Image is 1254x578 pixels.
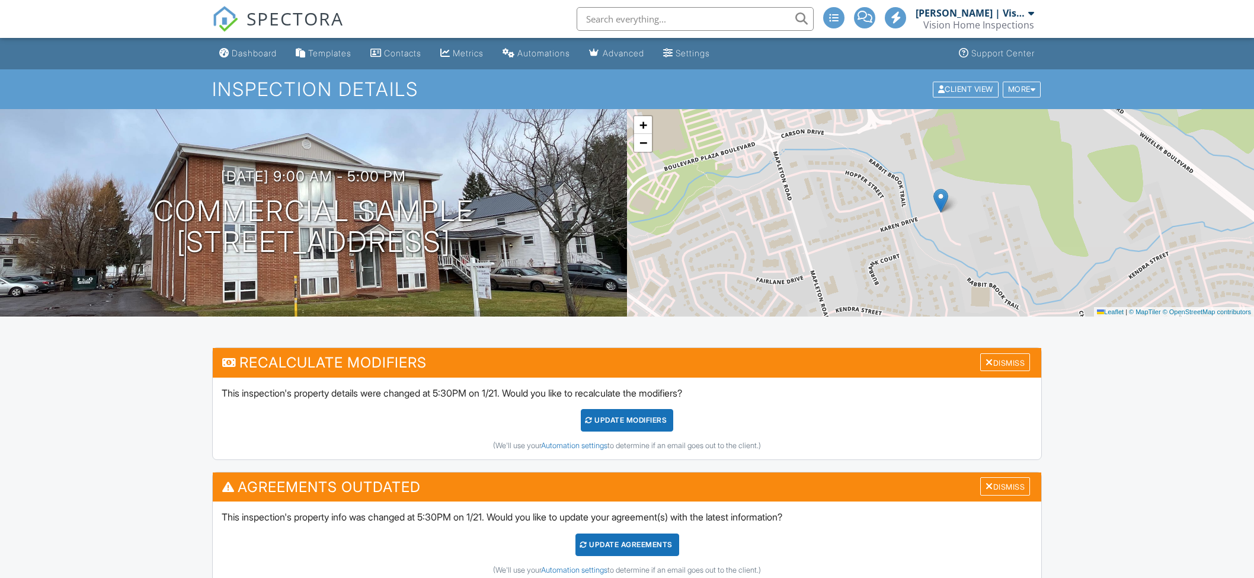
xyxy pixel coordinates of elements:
[933,189,948,213] img: Marker
[436,43,488,65] a: Metrics
[213,378,1041,459] div: This inspection's property details were changed at 5:30PM on 1/21. Would you like to recalculate ...
[212,16,344,41] a: SPECTORA
[577,7,814,31] input: Search everything...
[213,472,1041,502] h3: Agreements Outdated
[291,43,356,65] a: Templates
[581,409,674,432] div: UPDATE Modifiers
[222,441,1032,451] div: (We'll use your to determine if an email goes out to the client.)
[980,477,1030,496] div: Dismiss
[634,116,652,134] a: Zoom in
[575,534,679,556] div: Update Agreements
[384,48,421,58] div: Contacts
[1163,308,1251,315] a: © OpenStreetMap contributors
[971,48,1035,58] div: Support Center
[954,43,1039,65] a: Support Center
[308,48,351,58] div: Templates
[658,43,715,65] a: Settings
[541,441,607,450] a: Automation settings
[498,43,575,65] a: Automations (Advanced)
[247,6,344,31] span: SPECTORA
[517,48,570,58] div: Automations
[676,48,710,58] div: Settings
[639,117,647,132] span: +
[916,7,1025,19] div: [PERSON_NAME] | Vision Home Inspections
[584,43,649,65] a: Advanced
[541,566,607,574] a: Automation settings
[153,196,474,258] h1: Commercial Sample [STREET_ADDRESS]
[212,79,1042,100] h1: Inspection Details
[923,19,1034,31] div: Vision Home Inspections
[453,48,484,58] div: Metrics
[212,6,238,32] img: The Best Home Inspection Software - Spectora
[932,84,1002,93] a: Client View
[215,43,281,65] a: Dashboard
[232,48,277,58] div: Dashboard
[980,353,1030,372] div: Dismiss
[221,168,406,184] h3: [DATE] 9:00 am - 5:00 pm
[1125,308,1127,315] span: |
[634,134,652,152] a: Zoom out
[639,135,647,150] span: −
[1129,308,1161,315] a: © MapTiler
[603,48,644,58] div: Advanced
[1003,81,1041,97] div: More
[933,81,999,97] div: Client View
[222,566,1032,575] div: (We'll use your to determine if an email goes out to the client.)
[366,43,426,65] a: Contacts
[1097,308,1124,315] a: Leaflet
[213,348,1041,377] h3: Recalculate Modifiers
